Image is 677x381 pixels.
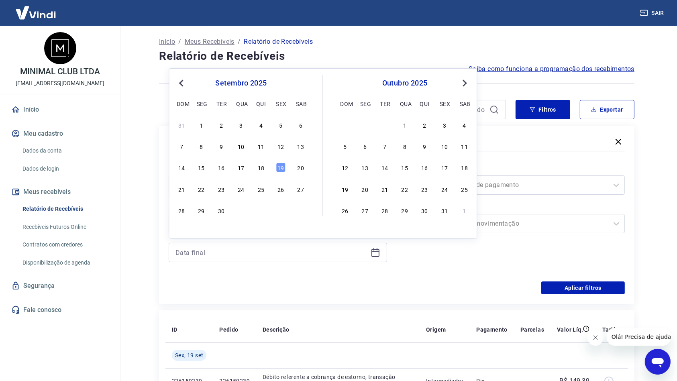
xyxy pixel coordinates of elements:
[197,163,206,173] div: Choose segunda-feira, 15 de setembro de 2025
[237,206,246,215] div: Choose quarta-feira, 1 de outubro de 2025
[296,141,306,151] div: Choose sábado, 13 de setembro de 2025
[420,206,430,215] div: Choose quinta-feira, 30 de outubro de 2025
[426,326,446,334] p: Origem
[520,326,544,334] p: Parcelas
[460,78,469,88] button: Next Month
[400,184,410,194] div: Choose quarta-feira, 22 de outubro de 2025
[237,163,246,173] div: Choose quarta-feira, 17 de setembro de 2025
[256,99,266,108] div: qui
[175,78,306,88] div: setembro 2025
[44,32,76,64] img: 2376d592-4d34-4ee8-99c1-724014accce1.jpeg
[159,48,634,64] h4: Relatório de Recebíveis
[296,184,306,194] div: Choose sábado, 27 de setembro de 2025
[175,119,306,216] div: month 2025-09
[19,143,110,159] a: Dados da conta
[197,99,206,108] div: seg
[360,120,370,130] div: Choose segunda-feira, 29 de setembro de 2025
[360,99,370,108] div: seg
[420,120,430,130] div: Choose quinta-feira, 2 de outubro de 2025
[185,37,235,47] a: Meus Recebíveis
[645,349,671,375] iframe: Botão para abrir a janela de mensagens
[19,161,110,177] a: Dados de login
[237,184,246,194] div: Choose quarta-feira, 24 de setembro de 2025
[469,64,634,74] a: Saiba como funciona a programação dos recebimentos
[10,101,110,118] a: Início
[276,184,286,194] div: Choose sexta-feira, 26 de setembro de 2025
[339,78,471,88] div: outubro 2025
[197,184,206,194] div: Choose segunda-feira, 22 de setembro de 2025
[16,79,104,88] p: [EMAIL_ADDRESS][DOMAIN_NAME]
[216,99,226,108] div: ter
[340,141,350,151] div: Choose domingo, 5 de outubro de 2025
[340,120,350,130] div: Choose domingo, 28 de setembro de 2025
[440,184,449,194] div: Choose sexta-feira, 24 de outubro de 2025
[216,120,226,130] div: Choose terça-feira, 2 de setembro de 2025
[177,141,186,151] div: Choose domingo, 7 de setembro de 2025
[178,37,181,47] p: /
[440,120,449,130] div: Choose sexta-feira, 3 de outubro de 2025
[400,206,410,215] div: Choose quarta-feira, 29 de outubro de 2025
[360,141,370,151] div: Choose segunda-feira, 6 de outubro de 2025
[10,277,110,295] a: Segurança
[19,236,110,253] a: Contratos com credores
[380,141,389,151] div: Choose terça-feira, 7 de outubro de 2025
[237,141,246,151] div: Choose quarta-feira, 10 de setembro de 2025
[380,206,389,215] div: Choose terça-feira, 28 de outubro de 2025
[420,163,430,173] div: Choose quinta-feira, 16 de outubro de 2025
[10,0,62,25] img: Vindi
[19,255,110,271] a: Disponibilização de agenda
[340,99,350,108] div: dom
[197,141,206,151] div: Choose segunda-feira, 8 de setembro de 2025
[219,326,238,334] p: Pedido
[400,120,410,130] div: Choose quarta-feira, 1 de outubro de 2025
[360,206,370,215] div: Choose segunda-feira, 27 de outubro de 2025
[638,6,667,20] button: Sair
[340,184,350,194] div: Choose domingo, 19 de outubro de 2025
[420,184,430,194] div: Choose quinta-feira, 23 de outubro de 2025
[256,163,266,173] div: Choose quinta-feira, 18 de setembro de 2025
[460,163,469,173] div: Choose sábado, 18 de outubro de 2025
[244,37,313,47] p: Relatório de Recebíveis
[10,183,110,201] button: Meus recebíveis
[296,99,306,108] div: sab
[460,120,469,130] div: Choose sábado, 4 de outubro de 2025
[237,99,246,108] div: qua
[460,141,469,151] div: Choose sábado, 11 de outubro de 2025
[296,163,306,173] div: Choose sábado, 20 de setembro de 2025
[408,164,623,174] label: Forma de Pagamento
[256,120,266,130] div: Choose quinta-feira, 4 de setembro de 2025
[237,120,246,130] div: Choose quarta-feira, 3 de setembro de 2025
[175,247,367,259] input: Data final
[460,206,469,215] div: Choose sábado, 1 de novembro de 2025
[296,120,306,130] div: Choose sábado, 6 de setembro de 2025
[216,141,226,151] div: Choose terça-feira, 9 de setembro de 2025
[400,163,410,173] div: Choose quarta-feira, 15 de outubro de 2025
[339,119,471,216] div: month 2025-10
[476,326,508,334] p: Pagamento
[587,330,604,346] iframe: Fechar mensagem
[580,100,634,119] button: Exportar
[216,206,226,215] div: Choose terça-feira, 30 de setembro de 2025
[276,141,286,151] div: Choose sexta-feira, 12 de setembro de 2025
[216,184,226,194] div: Choose terça-feira, 23 de setembro de 2025
[216,163,226,173] div: Choose terça-feira, 16 de setembro de 2025
[400,99,410,108] div: qua
[420,141,430,151] div: Choose quinta-feira, 9 de outubro de 2025
[541,281,625,294] button: Aplicar filtros
[516,100,570,119] button: Filtros
[177,99,186,108] div: dom
[256,184,266,194] div: Choose quinta-feira, 25 de setembro de 2025
[276,163,286,173] div: Choose sexta-feira, 19 de setembro de 2025
[380,184,389,194] div: Choose terça-feira, 21 de outubro de 2025
[557,326,583,334] p: Valor Líq.
[440,206,449,215] div: Choose sexta-feira, 31 de outubro de 2025
[256,141,266,151] div: Choose quinta-feira, 11 de setembro de 2025
[197,120,206,130] div: Choose segunda-feira, 1 de setembro de 2025
[340,163,350,173] div: Choose domingo, 12 de outubro de 2025
[10,301,110,319] a: Fale conosco
[360,163,370,173] div: Choose segunda-feira, 13 de outubro de 2025
[172,326,177,334] p: ID
[400,141,410,151] div: Choose quarta-feira, 8 de outubro de 2025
